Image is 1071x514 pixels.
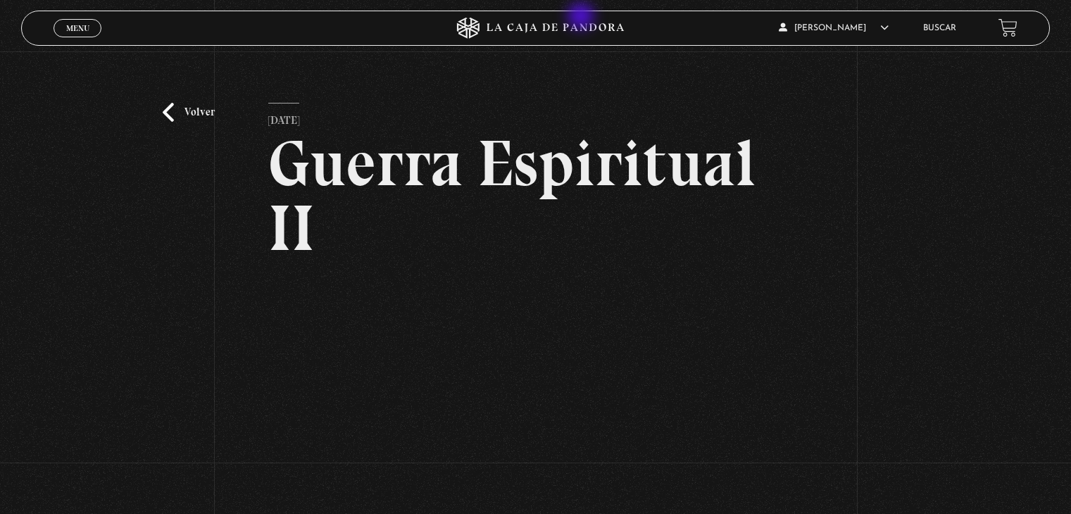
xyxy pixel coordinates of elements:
h2: Guerra Espiritual II [268,131,803,261]
a: Volver [163,103,215,122]
a: Buscar [923,24,956,32]
span: Menu [66,24,89,32]
a: View your shopping cart [998,18,1017,37]
p: [DATE] [268,103,299,131]
span: Cerrar [61,35,94,45]
span: [PERSON_NAME] [779,24,889,32]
